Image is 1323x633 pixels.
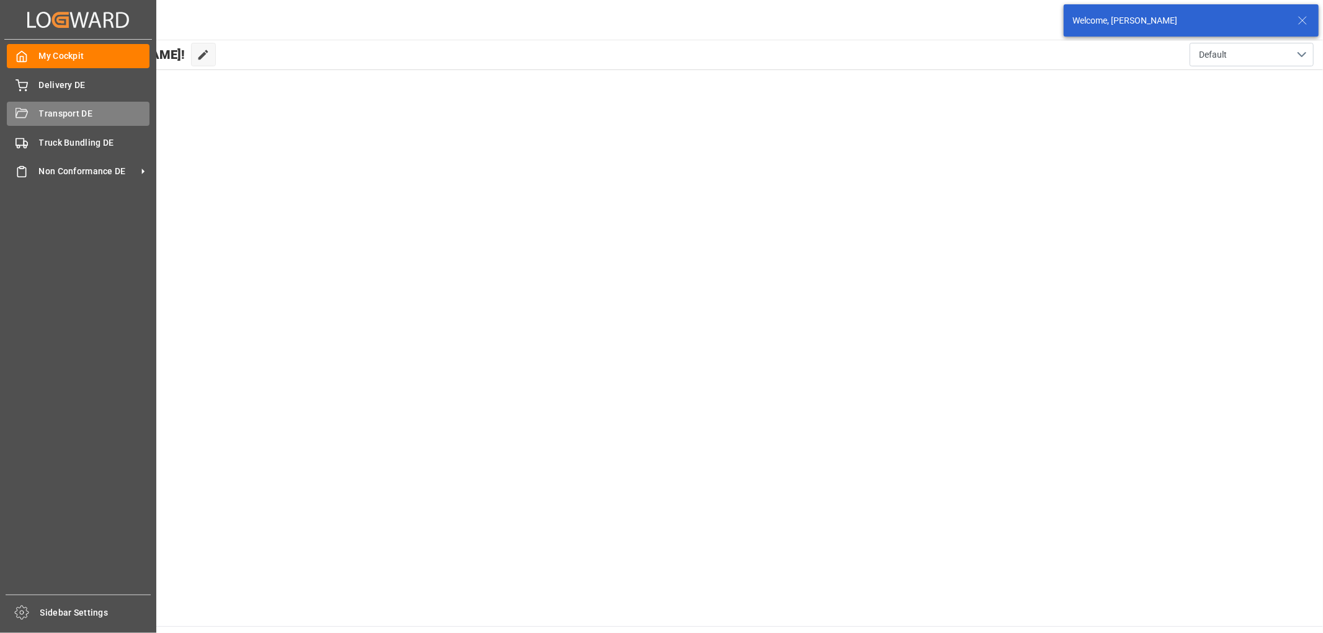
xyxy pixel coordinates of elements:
[39,165,137,178] span: Non Conformance DE
[39,79,150,92] span: Delivery DE
[7,73,149,97] a: Delivery DE
[7,102,149,126] a: Transport DE
[1199,48,1227,61] span: Default
[1190,43,1314,66] button: open menu
[39,50,150,63] span: My Cockpit
[40,606,151,619] span: Sidebar Settings
[39,136,150,149] span: Truck Bundling DE
[7,130,149,154] a: Truck Bundling DE
[51,43,185,66] span: Hello [PERSON_NAME]!
[7,44,149,68] a: My Cockpit
[1072,14,1286,27] div: Welcome, [PERSON_NAME]
[39,107,150,120] span: Transport DE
